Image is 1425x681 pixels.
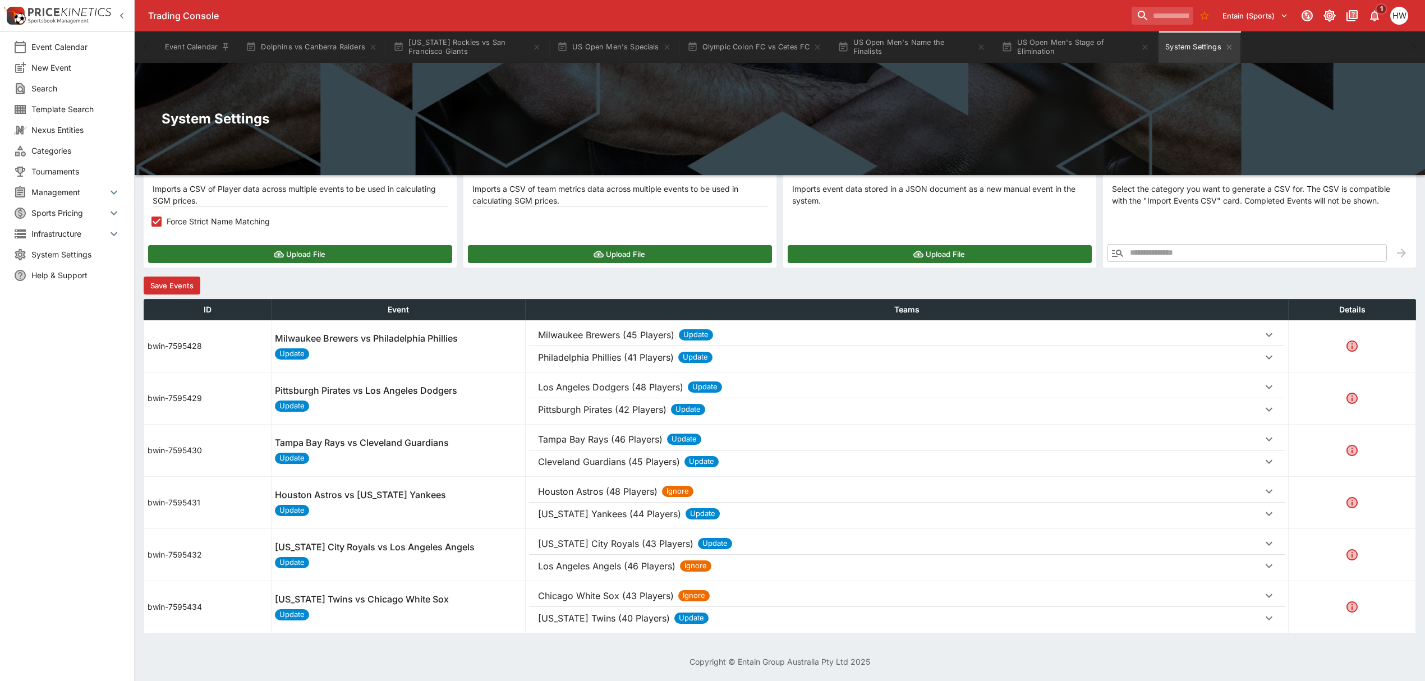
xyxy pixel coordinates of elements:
span: Update [275,505,309,516]
button: System Settings [1159,31,1240,63]
p: Cleveland Guardians (45 Players) [538,455,680,468]
span: Management [31,186,107,198]
th: Event [271,299,525,320]
button: Save Events [144,277,200,295]
span: Update [678,352,712,363]
div: Trading Console [148,10,1127,22]
img: PriceKinetics Logo [3,4,26,27]
h6: Pittsburgh Pirates vs Los Angeles Dodgers [275,385,457,397]
span: Nexus Entities [31,124,121,136]
td: bwin-7595430 [144,424,272,476]
p: Houston Astros (48 Players) [538,485,658,498]
button: Olympic Colon FC vs Cetes FC [681,31,829,63]
input: search [1132,7,1193,25]
button: Upload File [148,245,452,263]
span: Template Search [31,103,121,115]
h2: System Settings [162,110,1398,127]
span: 1 [1376,3,1387,15]
button: Event Calendar [158,31,237,63]
button: No Bookmarks [1196,7,1213,25]
span: Categories [31,145,121,157]
p: Select the category you want to generate a CSV for. The CSV is compatible with the "Import Events... [1112,183,1407,206]
button: Pittsburgh Pirates (42 Players) Update [529,398,1285,421]
td: bwin-7595431 [144,476,272,528]
span: Update [671,404,705,415]
button: Philadelphia Phillies (41 Players) Update [529,346,1285,369]
span: Update [679,329,713,340]
span: Update [674,613,709,624]
h6: [US_STATE] Twins vs Chicago White Sox [275,593,449,605]
button: Los Angeles Angels (46 Players) Ignore [529,555,1285,577]
button: [US_STATE] Twins (40 Players) Update [529,607,1285,629]
p: Imports event data stored in a JSON document as a new manual event in the system. [792,183,1087,206]
button: [US_STATE] City Royals (43 Players) Update [529,532,1285,555]
th: Details [1289,299,1416,320]
p: Copyright © Entain Group Australia Pty Ltd 2025 [135,656,1425,668]
button: Dolphins vs Canberra Raiders [239,31,384,63]
button: Houston Astros (48 Players) Ignore [529,480,1285,503]
span: Ignore [678,590,710,601]
button: [US_STATE] Yankees (44 Players) Update [529,503,1285,525]
p: [US_STATE] Twins (40 Players) [538,611,670,625]
th: Teams [526,299,1289,320]
p: Tampa Bay Rays (46 Players) [538,432,663,446]
span: Help & Support [31,269,121,281]
h6: Tampa Bay Rays vs Cleveland Guardians [275,437,449,449]
p: Imports a CSV of Player data across multiple events to be used in calculating SGM prices. [153,183,448,206]
td: bwin-7595428 [144,320,272,372]
button: US Open Men's Name the Finalists [831,31,992,63]
span: System Settings [31,249,121,260]
span: Force Strict Name Matching [167,215,270,227]
td: bwin-7595434 [144,581,272,633]
p: Imports a CSV of team metrics data across multiple events to be used in calculating SGM prices. [472,183,767,206]
p: Los Angeles Dodgers (48 Players) [538,380,683,394]
p: Milwaukee Brewers (45 Players) [538,328,674,342]
button: Upload File [788,245,1092,263]
button: Toggle light/dark mode [1320,6,1340,26]
p: Chicago White Sox (43 Players) [538,589,674,602]
span: Update [686,508,720,519]
span: Update [275,609,309,620]
button: Notifications [1364,6,1385,26]
button: Connected to PK [1297,6,1317,26]
p: [US_STATE] Yankees (44 Players) [538,507,681,521]
p: Los Angeles Angels (46 Players) [538,559,675,573]
button: Harrison Walker [1387,3,1412,28]
img: PriceKinetics [28,8,111,16]
p: [US_STATE] City Royals (43 Players) [538,537,693,550]
button: Cleveland Guardians (45 Players) Update [529,450,1285,473]
span: Update [667,434,701,445]
span: Tournaments [31,165,121,177]
p: Pittsburgh Pirates (42 Players) [538,403,666,416]
td: bwin-7595432 [144,528,272,581]
span: Update [275,401,309,412]
button: Tampa Bay Rays (46 Players) Update [529,428,1285,450]
button: US Open Men's Stage of Elimination [995,31,1156,63]
span: Sports Pricing [31,207,107,219]
span: Event Calendar [31,41,121,53]
span: Ignore [680,560,711,572]
span: Update [688,381,722,393]
button: Upload File [468,245,772,263]
button: Milwaukee Brewers (45 Players) Update [529,324,1285,346]
span: Infrastructure [31,228,107,240]
button: Chicago White Sox (43 Players) Ignore [529,585,1285,607]
p: Philadelphia Phillies (41 Players) [538,351,674,364]
div: Harrison Walker [1390,7,1408,25]
h6: Milwaukee Brewers vs Philadelphia Phillies [275,333,458,344]
span: Update [275,453,309,464]
th: ID [144,299,272,320]
span: New Event [31,62,121,73]
img: Sportsbook Management [28,19,89,24]
td: bwin-7595429 [144,372,272,424]
button: Los Angeles Dodgers (48 Players) Update [529,376,1285,398]
button: Documentation [1342,6,1362,26]
span: Ignore [662,486,693,497]
span: Update [698,538,732,549]
span: Update [275,557,309,568]
span: Update [684,456,719,467]
span: Search [31,82,121,94]
button: US Open Men's Specials [550,31,678,63]
h6: Houston Astros vs [US_STATE] Yankees [275,489,446,501]
button: Select Tenant [1216,7,1295,25]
